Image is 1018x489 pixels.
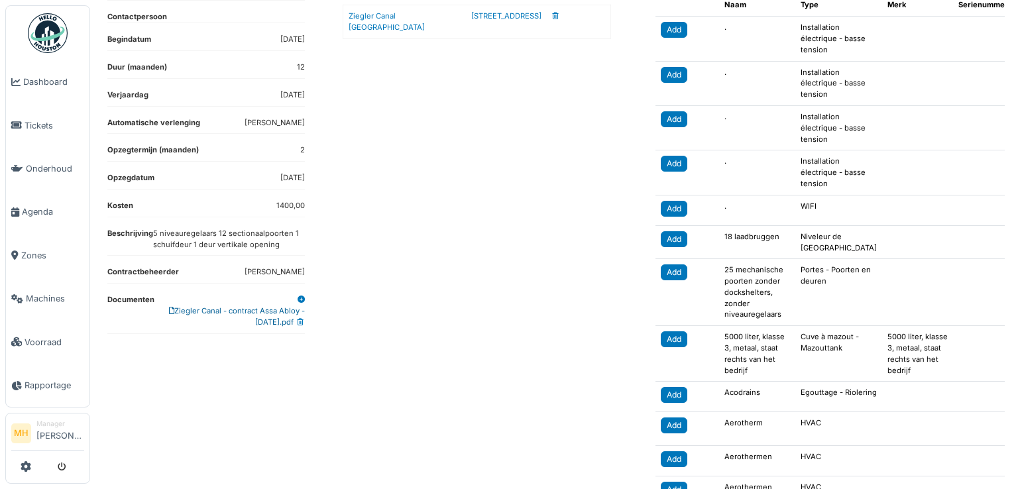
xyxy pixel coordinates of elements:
[36,419,84,447] li: [PERSON_NAME]
[6,60,89,103] a: Dashboard
[36,419,84,429] div: Manager
[22,205,84,218] span: Agenda
[6,103,89,146] a: Tickets
[107,34,151,50] dt: Begindatum
[25,119,84,132] span: Tickets
[153,228,305,250] dd: 5 niveauregelaars 12 sectionaalpoorten 1 schuifdeur 1 deur vertikale opening
[11,423,31,443] li: MH
[719,259,795,326] td: 25 mechanische poorten zonder dockshelters, zonder niveauregelaars
[795,446,882,476] td: HVAC
[719,382,795,412] td: Acodrains
[280,172,305,184] dd: [DATE]
[661,451,687,467] div: Add
[349,11,425,32] a: Ziegler Canal [GEOGRAPHIC_DATA]
[107,89,148,106] dt: Verjaardag
[795,61,882,105] td: Installation électrique - basse tension
[107,200,133,217] dt: Kosten
[719,17,795,61] td: .
[107,144,199,161] dt: Opzegtermijn (maanden)
[107,294,154,333] dt: Documenten
[661,201,687,217] div: Add
[719,225,795,259] td: 18 laadbruggen
[6,190,89,233] a: Agenda
[661,67,687,83] div: Add
[719,105,795,150] td: .
[882,326,953,382] td: 5000 liter, klasse 3, metaal, staat rechts van het bedrijf
[6,364,89,407] a: Rapportage
[661,111,687,127] div: Add
[795,412,882,446] td: HVAC
[28,13,68,53] img: Badge_color-CXgf-gQk.svg
[795,326,882,382] td: Cuve à mazout - Mazouttank
[26,162,84,175] span: Onderhoud
[6,277,89,320] a: Machines
[661,387,687,403] div: Add
[661,264,687,280] div: Add
[6,320,89,363] a: Voorraad
[245,266,305,278] dd: [PERSON_NAME]
[661,22,687,38] div: Add
[107,266,179,283] dt: Contractbeheerder
[552,13,559,20] i: Verwijderen
[795,382,882,412] td: Egouttage - Riolering
[21,249,84,262] span: Zones
[169,306,305,327] a: Ziegler Canal - contract Assa Abloy - [DATE].pdf
[11,419,84,451] a: MH Manager[PERSON_NAME]
[719,195,795,225] td: .
[25,336,84,349] span: Voorraad
[297,62,305,73] dd: 12
[795,105,882,150] td: Installation électrique - basse tension
[107,172,154,189] dt: Opzegdatum
[25,379,84,392] span: Rapportage
[107,228,153,256] dt: Beschrijving
[276,200,305,211] dd: 1400,00
[795,150,882,195] td: Installation électrique - basse tension
[795,17,882,61] td: Installation électrique - basse tension
[719,61,795,105] td: .
[661,231,687,247] div: Add
[107,62,167,78] dt: Duur (maanden)
[245,117,305,129] dd: [PERSON_NAME]
[6,234,89,277] a: Zones
[280,89,305,101] dd: [DATE]
[661,156,687,172] div: Add
[23,76,84,88] span: Dashboard
[661,331,687,347] div: Add
[471,11,541,21] a: [STREET_ADDRESS]
[107,11,167,23] dt: Contactpersoon
[300,144,305,156] dd: 2
[661,417,687,433] div: Add
[719,446,795,476] td: Aerothermen
[6,147,89,190] a: Onderhoud
[107,117,200,134] dt: Automatische verlenging
[795,259,882,326] td: Portes - Poorten en deuren
[26,292,84,305] span: Machines
[795,195,882,225] td: WIFI
[719,150,795,195] td: .
[795,225,882,259] td: Niveleur de [GEOGRAPHIC_DATA]
[719,326,795,382] td: 5000 liter, klasse 3, metaal, staat rechts van het bedrijf
[280,34,305,45] dd: [DATE]
[719,412,795,446] td: Aerotherm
